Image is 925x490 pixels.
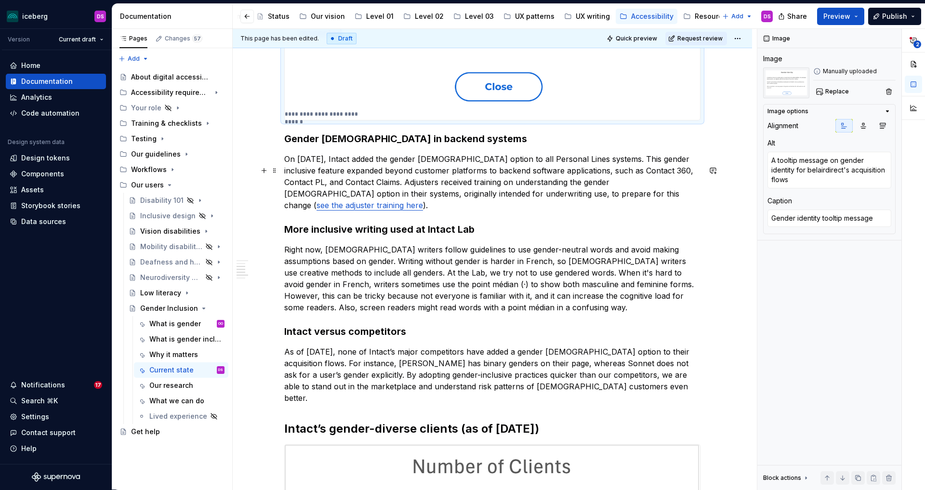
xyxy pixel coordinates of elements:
[21,153,70,163] div: Design tokens
[767,138,775,148] div: Alt
[21,412,49,422] div: Settings
[21,77,73,86] div: Documentation
[284,325,700,338] h3: Intact versus competitors
[128,55,140,63] span: Add
[21,380,65,390] div: Notifications
[284,133,527,145] commenthighlight: Gender [DEMOGRAPHIC_DATA] in backend systems
[767,152,891,188] textarea: A tooltip message on gender identity for belairdirect's acquisition flows
[6,182,106,198] a: Assets
[149,381,193,390] div: Our research
[311,12,345,21] div: Our vision
[913,40,921,48] span: 2
[131,134,157,144] div: Testing
[6,409,106,424] a: Settings
[116,116,228,131] div: Training & checklists
[140,273,202,282] div: Neurodiversity & cognitive disabilities
[616,35,657,42] span: Quick preview
[767,210,891,227] textarea: Gender identity tooltip message
[825,88,849,95] span: Replace
[21,169,64,179] div: Components
[268,12,290,21] div: Status
[6,106,106,121] a: Code automation
[465,12,494,21] div: Level 03
[21,185,44,195] div: Assets
[54,33,108,46] button: Current draft
[59,36,96,43] span: Current draft
[449,9,498,24] a: Level 03
[94,381,102,389] span: 17
[116,100,228,116] div: Your role
[118,7,597,26] div: Page tree
[119,35,147,42] div: Pages
[7,11,18,22] img: 418c6d47-6da6-4103-8b13-b5999f8989a1.png
[763,54,782,64] div: Image
[665,32,727,45] button: Request review
[8,138,65,146] div: Design system data
[116,85,228,100] div: Accessibility requirements
[134,393,228,409] a: What we can do
[140,288,181,298] div: Low literacy
[116,162,228,177] div: Workflows
[21,217,66,226] div: Data sources
[6,90,106,105] a: Analytics
[6,166,106,182] a: Components
[22,12,48,21] div: iceberg
[695,12,730,21] div: Resources
[6,377,106,393] button: Notifications17
[149,334,223,344] div: What is gender inclusion
[131,427,160,437] div: Get help
[116,52,152,66] button: Add
[21,108,79,118] div: Code automation
[560,9,614,24] a: UX writing
[21,428,76,437] div: Contact support
[116,146,228,162] div: Our guidelines
[125,193,228,208] a: Disability 101
[604,32,661,45] button: Quick preview
[763,67,809,98] img: A tooltip message on gender identity for belairdirect's acquisition flows
[116,424,228,439] a: Get help
[6,58,106,73] a: Home
[165,35,202,42] div: Changes
[284,224,475,235] commenthighlight: More inclusive writing used at Intact Lab
[731,13,743,20] span: Add
[767,107,808,115] div: Image options
[125,254,228,270] a: Deafness and hearing disabilities
[767,196,792,206] div: Caption
[131,119,202,128] div: Training & checklists
[284,244,700,313] p: Right now, [DEMOGRAPHIC_DATA] writers follow guidelines to use gender-neutral words and avoid mak...
[140,226,200,236] div: Vision disabilities
[116,69,228,85] a: About digital accessibility
[125,270,228,285] a: Neurodiversity & cognitive disabilities
[767,107,891,115] button: Image options
[2,6,110,26] button: icebergDS
[677,35,723,42] span: Request review
[767,121,798,131] div: Alignment
[149,396,204,406] div: What we can do
[763,474,801,482] div: Block actions
[719,10,755,23] button: Add
[868,8,921,25] button: Publish
[763,471,810,485] div: Block actions
[284,153,700,211] p: On [DATE], Intact added the gender [DEMOGRAPHIC_DATA] option to all Personal Lines systems. This ...
[116,177,228,193] div: Our users
[773,8,813,25] button: Share
[351,9,397,24] a: Level 01
[284,421,700,437] h2: Intact’s gender-diverse clients (as of [DATE])
[131,103,161,113] div: Your role
[787,12,807,21] span: Share
[21,93,52,102] div: Analytics
[823,12,850,21] span: Preview
[218,365,223,375] div: DS
[125,239,228,254] a: Mobility disabilities
[317,200,423,210] a: see the adjuster training here
[32,472,80,482] svg: Supernova Logo
[149,411,207,421] div: Lived experience
[616,9,677,24] a: Accessibility
[21,444,37,453] div: Help
[218,319,223,329] div: OO
[140,196,184,205] div: Disability 101
[116,69,228,439] div: Page tree
[240,35,319,42] span: This page has been edited.
[813,85,853,98] button: Replace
